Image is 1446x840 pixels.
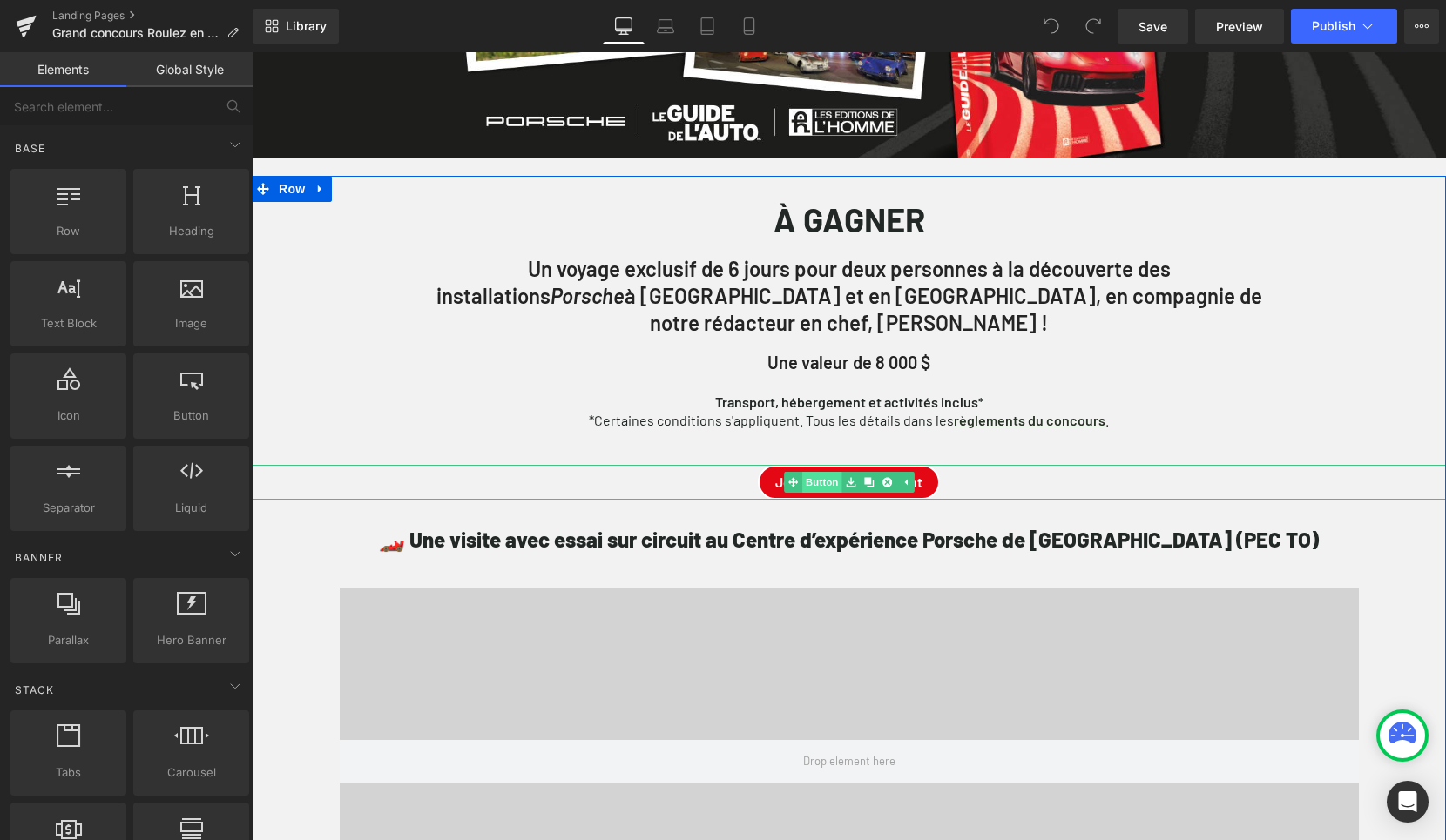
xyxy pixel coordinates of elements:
[1312,19,1355,33] span: Publish
[16,631,121,649] span: Parallax
[608,420,626,440] a: Clone Element
[52,9,253,23] a: Landing Pages
[299,231,373,256] span: Porsche
[23,124,57,150] span: Row
[139,314,244,333] span: Image
[1195,9,1284,44] a: Preview
[185,204,1010,283] span: Un voyage exclusif de 6 jours pour deux personnes à la découverte des installations à [GEOGRAPHIC...
[139,763,244,782] span: Carousel
[524,423,671,437] span: Je participe maintenant
[13,549,64,566] span: Banner
[139,499,244,517] span: Liquid
[626,420,645,440] a: Delete Element
[286,18,327,34] span: Library
[1387,781,1429,823] div: Open Intercom Messenger
[13,682,56,698] span: Stack
[1034,9,1069,44] button: Undo
[516,299,679,320] span: Une valeur de 8 000 $
[1076,9,1111,44] button: Redo
[506,413,688,447] a: Je participe maintenant
[16,222,121,240] span: Row
[175,150,1020,185] h1: À GAGNER
[1134,661,1159,685] a: Faites défiler vers le haut de la page
[686,9,728,44] a: Tablet
[13,140,47,157] span: Base
[645,9,686,44] a: Laptop
[57,124,80,150] a: Expand / Collapse
[644,420,662,440] a: Expand / Collapse
[1291,9,1397,44] button: Publish
[16,763,121,782] span: Tabs
[702,360,854,376] a: règlements du concours
[16,407,121,425] span: Icon
[590,420,608,440] a: Save element
[175,359,1020,378] p: *Certaines conditions s'appliquent. Tous les détails dans les .
[1139,17,1167,36] span: Save
[603,9,645,44] a: Desktop
[139,222,244,240] span: Heading
[253,9,339,44] a: New Library
[16,499,121,517] span: Separator
[551,420,591,440] span: Button
[728,9,770,44] a: Mobile
[139,407,244,425] span: Button
[52,26,220,40] span: Grand concours Roulez en Porsche
[88,474,1107,501] h2: 🏎️ Une visite avec essai sur circuit au Centre d’expérience Porsche de [GEOGRAPHIC_DATA] (PEC TO)
[126,52,253,87] a: Global Style
[463,341,732,358] strong: Transport, hébergement et activités inclus*
[1216,17,1263,36] span: Preview
[16,314,121,333] span: Text Block
[1404,9,1439,44] button: More
[139,631,244,649] span: Hero Banner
